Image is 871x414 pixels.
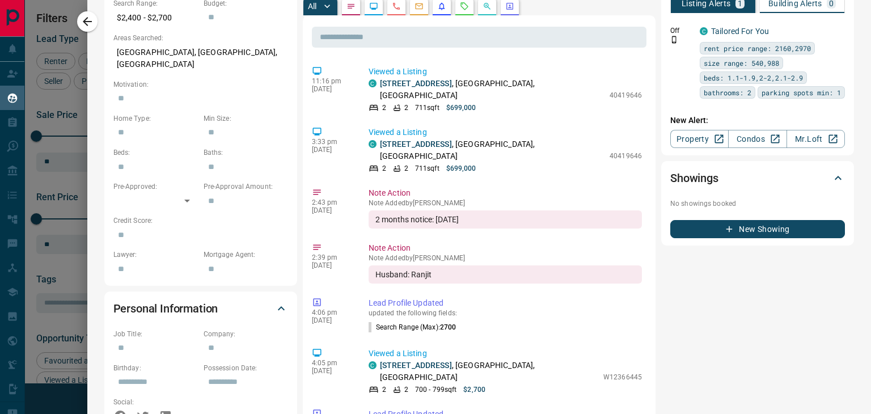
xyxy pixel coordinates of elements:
svg: Agent Actions [505,2,514,11]
p: , [GEOGRAPHIC_DATA], [GEOGRAPHIC_DATA] [380,138,604,162]
p: 2 [404,163,408,174]
p: Note Added by [PERSON_NAME] [369,199,642,207]
p: [DATE] [312,316,352,324]
p: [DATE] [312,146,352,154]
p: Search Range (Max) : [369,322,456,332]
p: Viewed a Listing [369,66,642,78]
p: 2 [382,103,386,113]
svg: Lead Browsing Activity [369,2,378,11]
p: Job Title: [113,329,198,339]
a: Condos [728,130,787,148]
p: , [GEOGRAPHIC_DATA], [GEOGRAPHIC_DATA] [380,78,604,102]
p: Min Size: [204,113,288,124]
svg: Emails [415,2,424,11]
div: Showings [670,164,845,192]
p: Possession Date: [204,363,288,373]
p: [DATE] [312,85,352,93]
p: Baths: [204,147,288,158]
a: Tailored For You [711,27,769,36]
p: $699,000 [446,103,476,113]
a: Mr.Loft [787,130,845,148]
a: [STREET_ADDRESS] [380,361,452,370]
button: New Showing [670,220,845,238]
p: 2 [404,103,408,113]
p: 2 [404,385,408,395]
p: 2:39 pm [312,254,352,261]
p: New Alert: [670,115,845,126]
p: 40419646 [610,90,642,100]
a: Property [670,130,729,148]
p: 4:06 pm [312,309,352,316]
span: parking spots min: 1 [762,87,841,98]
span: size range: 540,988 [704,57,779,69]
span: beds: 1.1-1.9,2-2,2.1-2.9 [704,72,803,83]
p: $2,700 [463,385,485,395]
p: Social: [113,397,198,407]
p: Areas Searched: [113,33,288,43]
svg: Push Notification Only [670,36,678,44]
p: Pre-Approved: [113,181,198,192]
p: 4:05 pm [312,359,352,367]
p: No showings booked [670,198,845,209]
p: 3:33 pm [312,138,352,146]
span: bathrooms: 2 [704,87,751,98]
p: 700 - 799 sqft [415,385,456,395]
p: 711 sqft [415,163,439,174]
h2: Showings [670,169,718,187]
span: 2700 [440,323,456,331]
div: condos.ca [369,140,377,148]
p: updated the following fields: [369,309,642,317]
p: 2 [382,163,386,174]
p: Motivation: [113,79,288,90]
svg: Listing Alerts [437,2,446,11]
div: condos.ca [369,361,377,369]
p: Note Added by [PERSON_NAME] [369,254,642,262]
p: Note Action [369,242,642,254]
p: Company: [204,329,288,339]
p: All [308,2,317,10]
div: Husband: Ranjit [369,265,642,284]
p: $699,000 [446,163,476,174]
div: condos.ca [700,27,708,35]
svg: Requests [460,2,469,11]
p: Mortgage Agent: [204,250,288,260]
p: Note Action [369,187,642,199]
p: Lead Profile Updated [369,297,642,309]
p: Viewed a Listing [369,126,642,138]
p: 11:16 pm [312,77,352,85]
p: Off [670,26,693,36]
p: [DATE] [312,367,352,375]
a: [STREET_ADDRESS] [380,79,452,88]
h2: Personal Information [113,299,218,318]
p: Home Type: [113,113,198,124]
p: , [GEOGRAPHIC_DATA], [GEOGRAPHIC_DATA] [380,360,598,383]
a: [STREET_ADDRESS] [380,140,452,149]
p: W12366445 [603,372,642,382]
p: Birthday: [113,363,198,373]
svg: Notes [346,2,356,11]
p: Credit Score: [113,216,288,226]
p: 40419646 [610,151,642,161]
p: [DATE] [312,206,352,214]
div: condos.ca [369,79,377,87]
p: Pre-Approval Amount: [204,181,288,192]
svg: Opportunities [483,2,492,11]
p: [GEOGRAPHIC_DATA], [GEOGRAPHIC_DATA], [GEOGRAPHIC_DATA] [113,43,288,74]
p: 2:43 pm [312,198,352,206]
p: Lawyer: [113,250,198,260]
p: 711 sqft [415,103,439,113]
p: 2 [382,385,386,395]
p: [DATE] [312,261,352,269]
p: Viewed a Listing [369,348,642,360]
svg: Calls [392,2,401,11]
p: $2,400 - $2,700 [113,9,198,27]
div: Personal Information [113,295,288,322]
span: rent price range: 2160,2970 [704,43,811,54]
div: 2 months notice: [DATE] [369,210,642,229]
p: Beds: [113,147,198,158]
